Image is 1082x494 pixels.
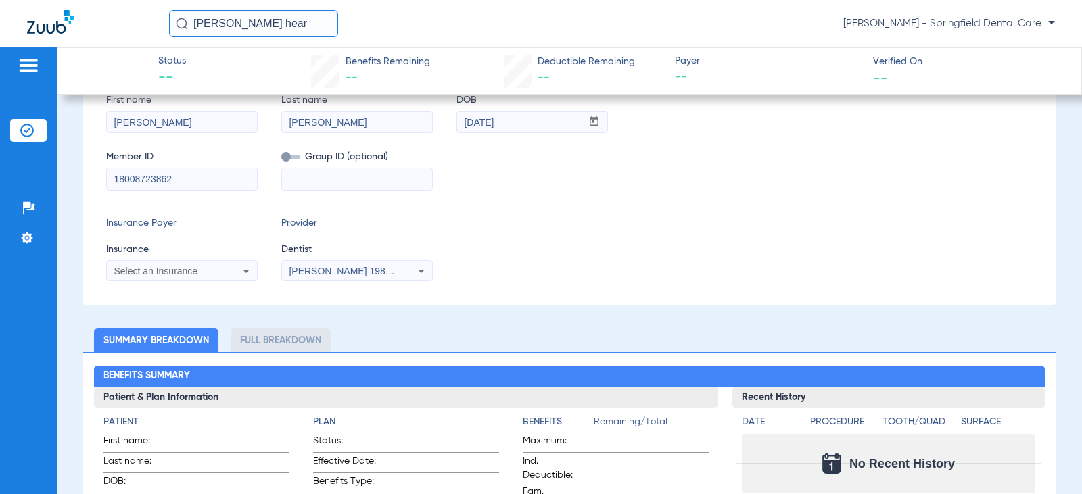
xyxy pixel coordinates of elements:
span: Insurance [106,243,258,257]
span: Member ID [106,150,258,164]
h4: Procedure [810,415,877,429]
span: Last name: [103,454,170,472]
h4: Plan [313,415,499,429]
h4: Patient [103,415,289,429]
span: Status [158,54,186,68]
li: Summary Breakdown [94,328,218,352]
span: -- [873,70,888,84]
span: Last name [281,93,433,107]
span: DOB: [103,474,170,493]
app-breakdown-title: Procedure [810,415,877,434]
h4: Tooth/Quad [883,415,956,429]
span: No Recent History [849,457,955,470]
span: Group ID (optional) [281,150,433,164]
h4: Surface [961,415,1035,429]
img: hamburger-icon [18,57,39,74]
app-breakdown-title: Surface [961,415,1035,434]
span: Payer [675,54,862,68]
span: Status: [313,434,379,452]
span: Verified On [873,55,1060,69]
span: -- [675,69,862,86]
h3: Patient & Plan Information [94,387,718,408]
img: Zuub Logo [27,10,74,34]
span: Dentist [281,243,433,257]
app-breakdown-title: Date [742,415,799,434]
button: Open calendar [581,112,607,133]
span: Provider [281,216,433,230]
span: Select an Insurance [114,266,197,276]
h4: Benefits [523,415,594,429]
img: Search Icon [176,18,188,30]
span: -- [538,72,550,84]
img: Calendar [822,453,841,474]
span: [PERSON_NAME] 1982829420 [289,266,422,276]
app-breakdown-title: Tooth/Quad [883,415,956,434]
span: Insurance Payer [106,216,258,230]
span: DOB [456,93,608,107]
span: Benefits Type: [313,474,379,493]
span: -- [158,69,186,88]
h2: Benefits Summary [94,366,1044,387]
app-breakdown-title: Benefits [523,415,594,434]
span: Ind. Deductible: [523,454,589,483]
h4: Date [742,415,799,429]
span: Deductible Remaining [538,55,635,69]
span: Effective Date: [313,454,379,472]
span: First name: [103,434,170,452]
li: Full Breakdown [231,328,331,352]
span: First name [106,93,258,107]
h3: Recent History [732,387,1044,408]
input: Search for patients [169,10,338,37]
span: [PERSON_NAME] - Springfield Dental Care [843,17,1055,30]
span: Maximum: [523,434,589,452]
span: Benefits Remaining [346,55,430,69]
span: -- [346,72,358,84]
span: Remaining/Total [594,415,709,434]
